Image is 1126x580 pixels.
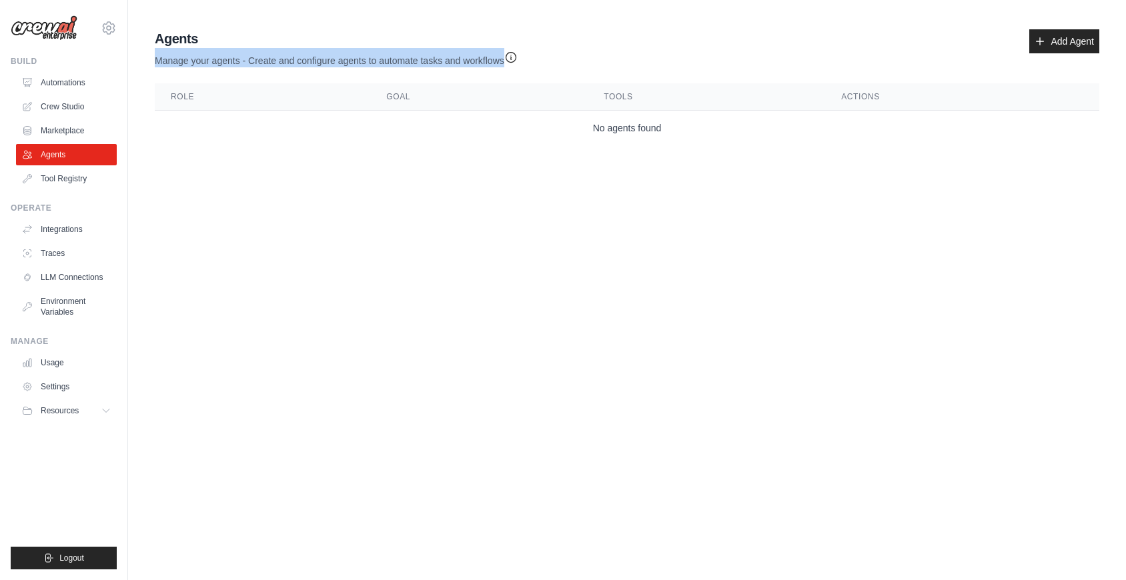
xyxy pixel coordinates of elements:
[16,243,117,264] a: Traces
[16,144,117,165] a: Agents
[155,83,370,111] th: Role
[41,405,79,416] span: Resources
[155,29,518,48] h2: Agents
[11,547,117,569] button: Logout
[16,168,117,189] a: Tool Registry
[16,72,117,93] a: Automations
[16,352,117,373] a: Usage
[16,120,117,141] a: Marketplace
[16,400,117,421] button: Resources
[155,111,1099,146] td: No agents found
[11,336,117,347] div: Manage
[59,553,84,563] span: Logout
[16,267,117,288] a: LLM Connections
[11,56,117,67] div: Build
[825,83,1099,111] th: Actions
[11,15,77,41] img: Logo
[1029,29,1099,53] a: Add Agent
[370,83,588,111] th: Goal
[16,376,117,397] a: Settings
[16,291,117,323] a: Environment Variables
[11,203,117,213] div: Operate
[16,96,117,117] a: Crew Studio
[155,48,518,67] p: Manage your agents - Create and configure agents to automate tasks and workflows
[16,219,117,240] a: Integrations
[588,83,825,111] th: Tools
